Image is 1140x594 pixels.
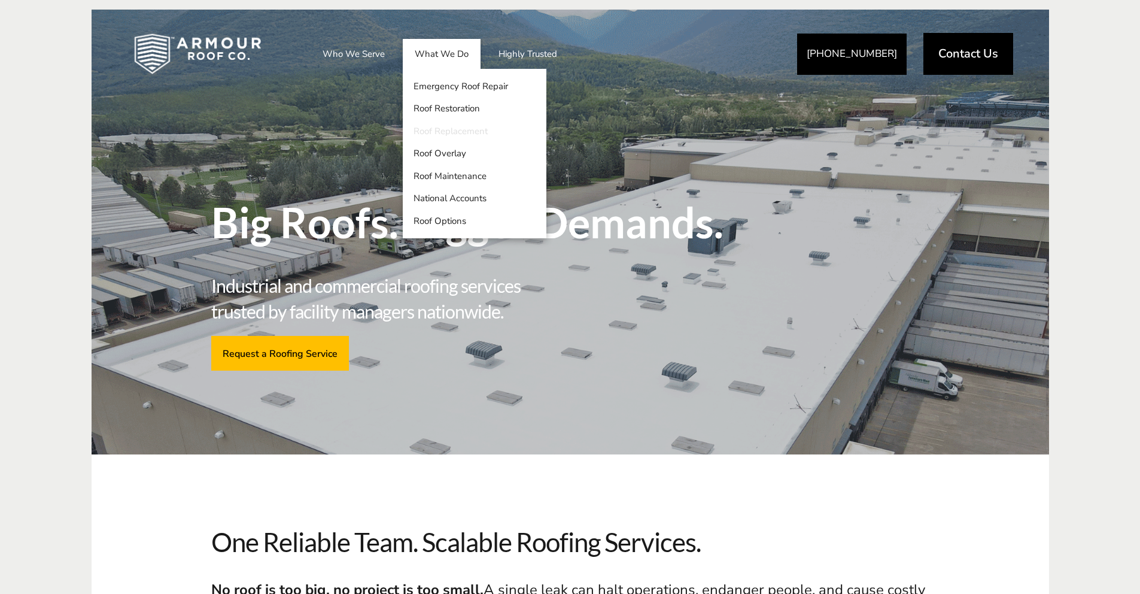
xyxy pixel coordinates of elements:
[403,75,546,98] a: Emergency Roof Repair
[403,143,546,165] a: Roof Overlay
[211,526,929,558] span: One Reliable Team. Scalable Roofing Services.
[403,165,546,187] a: Roof Maintenance
[797,34,907,75] a: [PHONE_NUMBER]
[211,336,349,370] a: Request a Roofing Service
[487,39,569,69] a: Highly Trusted
[211,201,744,243] span: Big Roofs. Bigger Demands.
[403,39,481,69] a: What We Do
[115,24,280,84] img: Industrial and Commercial Roofing Company | Armour Roof Co.
[403,120,546,143] a: Roof Replacement
[938,48,998,60] span: Contact Us
[923,33,1013,75] a: Contact Us
[403,210,546,232] a: Roof Options
[403,187,546,210] a: National Accounts
[403,98,546,120] a: Roof Restoration
[223,347,338,359] span: Request a Roofing Service
[311,39,397,69] a: Who We Serve
[211,273,566,324] span: Industrial and commercial roofing services trusted by facility managers nationwide.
